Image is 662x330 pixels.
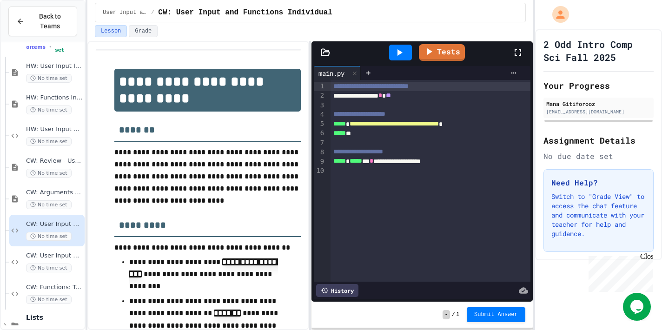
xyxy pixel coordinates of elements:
span: No time set [26,137,72,146]
span: CW: Functions: Team [26,284,83,291]
div: main.py [314,66,361,80]
iframe: chat widget [623,293,653,321]
span: HW: User Input Intro [26,62,83,70]
div: My Account [543,4,571,25]
div: 10 [314,166,325,176]
div: Mana Gitiforooz [546,99,651,108]
p: Switch to "Grade View" to access the chat feature and communicate with your teacher for help and ... [551,192,646,238]
span: HW: Functions Intro [26,94,83,102]
a: Tests [419,44,465,61]
span: No time set [26,74,72,83]
button: Lesson [95,25,127,37]
h3: Need Help? [551,177,646,188]
span: No time set [26,169,72,178]
div: [EMAIL_ADDRESS][DOMAIN_NAME] [546,108,651,115]
div: 8 [314,148,325,157]
button: Submit Answer [467,307,525,322]
span: No time set [26,200,72,209]
span: • [49,43,51,51]
span: CW: User Input and Functions Individual [158,7,332,18]
div: main.py [314,68,349,78]
div: 3 [314,101,325,110]
span: Submit Answer [474,311,518,318]
span: Back to Teams [30,12,69,31]
span: No time set [26,232,72,241]
span: No time set [55,41,83,53]
span: User Input and Functions [103,9,147,16]
div: 4 [314,110,325,119]
span: - [443,310,450,319]
button: Grade [129,25,158,37]
span: No time set [26,295,72,304]
span: HW: User Input and Functions [26,125,83,133]
span: / [151,9,154,16]
span: CW: Review - User Input [26,157,83,165]
div: 1 [314,82,325,91]
span: No time set [26,264,72,272]
h2: Assignment Details [543,134,654,147]
div: 6 [314,129,325,138]
span: No time set [26,106,72,114]
span: 1 [456,311,459,318]
span: / [452,311,455,318]
span: CW: Arguments and Default Parameters [26,189,83,197]
span: Lists [26,313,83,322]
div: History [316,284,358,297]
span: CW: User Input and Functions Individual [26,220,83,228]
h2: Your Progress [543,79,654,92]
h1: 2 Odd Intro Comp Sci Fall 2025 [543,38,654,64]
div: 9 [314,157,325,166]
div: 2 [314,91,325,100]
iframe: chat widget [585,252,653,292]
span: 8 items [26,44,46,50]
div: 7 [314,139,325,148]
div: Chat with us now!Close [4,4,64,59]
div: 5 [314,119,325,129]
span: CW: User Input and Functions Team [26,252,83,260]
button: Back to Teams [8,7,77,36]
div: No due date set [543,151,654,162]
